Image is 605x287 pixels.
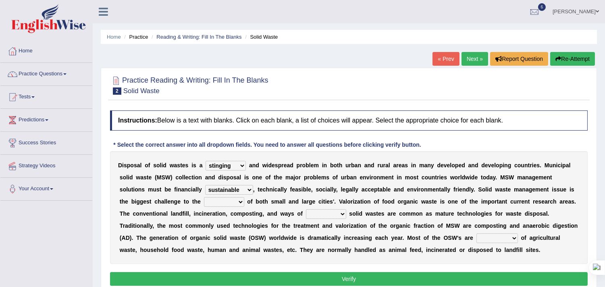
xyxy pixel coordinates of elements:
[153,186,156,193] b: u
[304,174,308,181] b: p
[509,174,514,181] b: W
[273,186,274,193] b: i
[0,63,92,83] a: Practice Questions
[547,174,550,181] b: n
[521,162,524,168] b: u
[123,174,127,181] b: o
[184,174,185,181] b: l
[127,162,131,168] b: p
[525,174,529,181] b: n
[143,174,147,181] b: s
[275,162,278,168] b: s
[218,174,222,181] b: d
[371,174,373,181] b: r
[128,186,131,193] b: u
[310,174,313,181] b: o
[350,174,353,181] b: a
[561,162,562,168] b: i
[353,174,357,181] b: n
[398,174,402,181] b: n
[396,162,398,168] b: r
[243,33,278,41] li: Solid Waste
[562,162,566,168] b: p
[318,174,321,181] b: e
[227,174,230,181] b: p
[503,162,504,168] b: i
[444,174,447,181] b: s
[462,52,488,66] a: Next »
[188,186,191,193] b: c
[405,162,408,168] b: s
[392,174,394,181] b: t
[260,186,263,193] b: e
[0,155,92,175] a: Strategy Videos
[156,162,160,168] b: o
[300,162,302,168] b: r
[360,174,363,181] b: e
[468,162,472,168] b: a
[373,174,377,181] b: o
[419,162,424,168] b: m
[351,162,355,168] b: b
[311,162,314,168] b: e
[432,174,435,181] b: n
[493,174,496,181] b: y
[120,174,123,181] b: s
[393,162,396,168] b: a
[110,272,588,286] button: Verify
[532,174,536,181] b: g
[269,186,273,193] b: n
[437,174,439,181] b: r
[481,174,483,181] b: t
[465,174,470,181] b: w
[265,174,269,181] b: o
[458,162,462,168] b: e
[0,132,92,152] a: Success Stories
[370,174,371,181] b: i
[290,174,293,181] b: a
[252,162,256,168] b: n
[475,162,478,168] b: d
[517,174,522,181] b: m
[302,162,306,168] b: o
[530,162,532,168] b: r
[558,162,561,168] b: c
[450,162,451,168] b: l
[298,186,301,193] b: s
[124,162,127,168] b: s
[414,174,417,181] b: s
[120,186,123,193] b: s
[544,174,547,181] b: e
[285,174,290,181] b: m
[160,162,162,168] b: l
[180,162,182,168] b: t
[402,162,405,168] b: a
[193,186,196,193] b: a
[326,174,329,181] b: s
[488,162,491,168] b: v
[0,86,92,106] a: Tests
[222,174,223,181] b: i
[0,178,92,198] a: Your Account
[140,162,142,168] b: l
[524,162,528,168] b: n
[290,162,293,168] b: d
[432,52,459,66] a: « Prev
[153,162,156,168] b: s
[277,186,281,193] b: a
[295,186,298,193] b: a
[528,162,530,168] b: t
[321,174,326,181] b: m
[0,40,92,60] a: Home
[441,162,444,168] b: e
[388,174,392,181] b: n
[447,162,450,168] b: e
[134,162,137,168] b: s
[508,162,511,168] b: g
[481,162,485,168] b: d
[345,162,349,168] b: u
[179,174,182,181] b: o
[380,174,385,181] b: m
[455,174,458,181] b: o
[140,174,143,181] b: a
